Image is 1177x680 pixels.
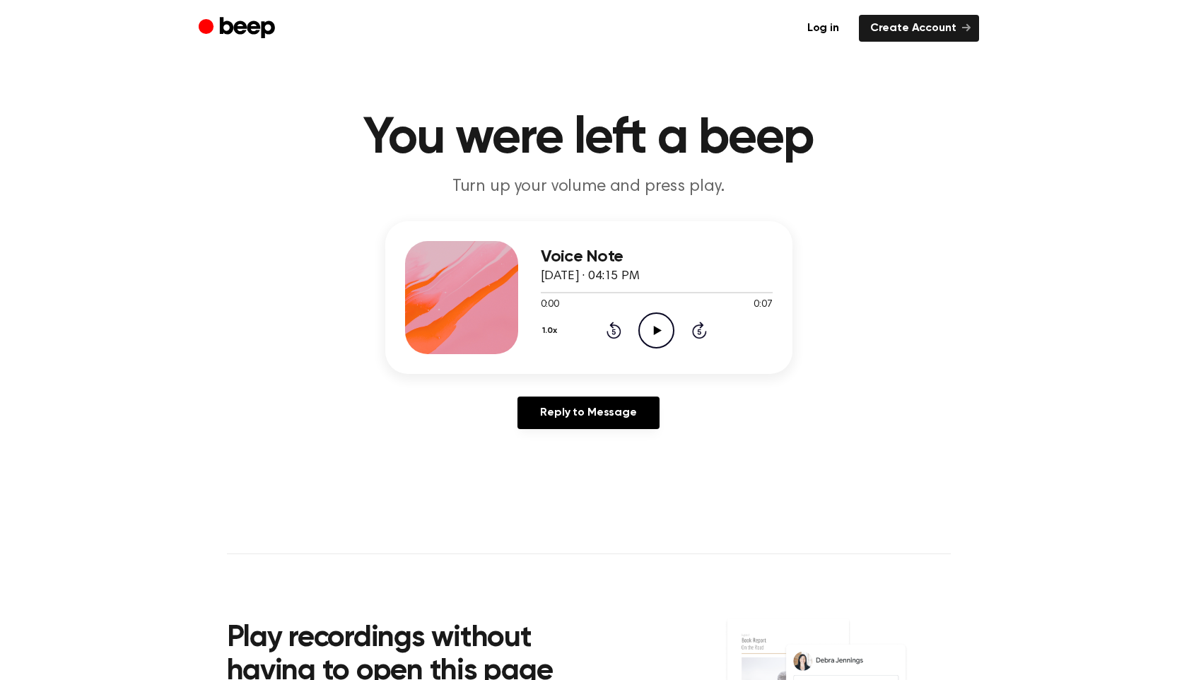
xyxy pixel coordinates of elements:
[227,113,951,164] h1: You were left a beep
[541,270,640,283] span: [DATE] · 04:15 PM
[754,298,772,312] span: 0:07
[517,397,659,429] a: Reply to Message
[199,15,279,42] a: Beep
[541,298,559,312] span: 0:00
[541,247,773,266] h3: Voice Note
[796,15,850,42] a: Log in
[541,319,563,343] button: 1.0x
[317,175,860,199] p: Turn up your volume and press play.
[859,15,979,42] a: Create Account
